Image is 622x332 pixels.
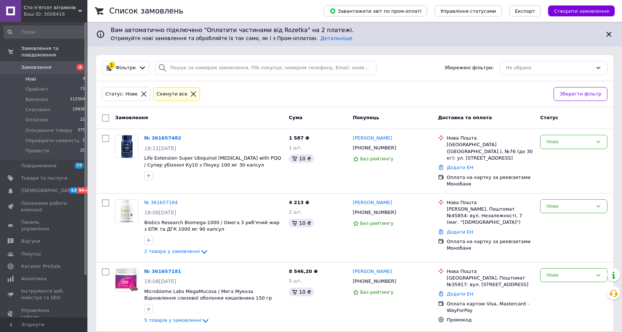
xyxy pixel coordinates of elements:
a: [PERSON_NAME] [353,135,392,142]
button: Зберегти фільтр [554,87,607,101]
div: Нова Пошта [447,135,535,141]
span: Скасовані [25,106,50,113]
span: Управління сайтом [21,307,67,320]
div: 10 ₴ [289,288,314,296]
span: 5 шт. [289,278,302,284]
div: Оплата картою Visa, Mastercard - WayForPay [447,301,535,314]
img: Фото товару [121,135,133,158]
button: Створити замовлення [548,5,615,16]
span: 22 [80,117,85,123]
div: Нове [546,272,593,279]
span: Прийняті [25,86,48,93]
span: 8 546,20 ₴ [289,269,318,274]
span: Без рейтингу [360,220,394,226]
span: Експорт [515,8,535,14]
a: [PERSON_NAME] [353,268,392,275]
span: Доставка та оплата [438,115,492,120]
a: № 361657184 [144,200,178,205]
a: Фото товару [115,135,138,158]
div: 10 ₴ [289,219,314,227]
span: 2 шт. [289,209,302,215]
span: Провести [25,148,49,154]
div: Нове [546,203,593,210]
span: Завантажити звіт по пром-оплаті [330,8,421,14]
div: [PHONE_NUMBER] [351,143,398,153]
a: Microbiome Labs MegaMucosa / Мега Мукоза Відновлення слизової оболонки кишківника 150 гр [144,289,272,301]
span: 18:08[DATE] [144,210,176,215]
span: 77 [75,163,84,169]
a: Biotics Research Biomega-1000 / Омега 3 риб'ячий жир з ЕПК та ДГК 1000 мг 90 капсул [144,220,279,232]
span: Відгуки [21,238,40,245]
span: Панель управління [21,219,67,232]
span: 18:08[DATE] [144,278,176,284]
span: 5 товарів у замовленні [144,317,201,323]
span: Зберегти фільтр [560,90,601,98]
span: Нові [25,76,36,82]
a: Фото товару [115,199,138,223]
button: Управління статусами [434,5,502,16]
a: Додати ЕН [447,165,473,170]
span: Без рейтингу [360,156,394,161]
input: Пошук за номером замовлення, ПІБ покупця, номером телефону, Email, номером накладної [155,61,377,75]
div: [GEOGRAPHIC_DATA], Поштомат №35917: вул. [STREET_ADDRESS] [447,275,535,288]
div: Ваш ID: 3008416 [24,11,87,17]
span: Аналітика [21,276,46,282]
span: Cто п'ятсот вітамінів [24,4,78,11]
a: Фото товару [115,268,138,292]
span: Управління статусами [440,8,496,14]
h1: Список замовлень [109,7,183,15]
a: Створити замовлення [541,8,615,13]
div: Статус: Нове [104,90,139,98]
span: Фільтри [116,65,136,71]
div: Нова Пошта [447,199,535,206]
span: Вам автоматично підключено "Оплатити частинами від Rozetka" на 2 платежі. [111,26,599,35]
span: Замовлення [21,64,51,71]
span: Повідомлення [21,163,56,169]
img: Фото товару [115,269,138,291]
a: Life Extension Super Ubiquinol [MEDICAL_DATA] with PQQ / Супер убіхінол Ку10 з Пікуку 100 мг 30 к... [144,155,281,168]
div: [GEOGRAPHIC_DATA] ([GEOGRAPHIC_DATA].), №76 (до 30 кг): ул. [STREET_ADDRESS] [447,141,535,161]
span: 379 [78,127,85,134]
span: Очікування товару [25,127,72,134]
span: Покупці [21,251,41,257]
span: 2 товара у замовленні [144,249,200,254]
span: Статус [540,115,558,120]
img: Фото товару [119,200,134,222]
span: Замовлення та повідомлення [21,45,87,58]
span: Товари та послуги [21,175,67,181]
span: Інструменти веб-майстра та SEO [21,288,67,301]
span: 53 [69,187,78,194]
div: Оплата на картку за реквізитами Монобанк [447,238,535,251]
span: 4 [83,76,85,82]
div: Нова Пошта [447,268,535,275]
div: 10 ₴ [289,154,314,163]
span: Каталог ProSale [21,263,60,270]
div: Оплата на картку за реквізитами Монобанк [447,174,535,187]
span: Оплачені [25,117,48,123]
div: Промокод [445,315,536,325]
a: Додати ЕН [447,291,473,297]
a: № 361657482 [144,135,181,141]
span: Виконані [25,96,48,103]
a: [PERSON_NAME] [353,199,392,206]
span: 18:11[DATE] [144,145,176,151]
span: 99+ [78,187,90,194]
div: [PERSON_NAME], Поштомат №45854: вул. Незалежності, 7 (маг. "[DEMOGRAPHIC_DATA]") [447,206,535,226]
span: 1 587 ₴ [289,135,309,141]
a: Детальніше [320,35,353,41]
input: Пошук [4,26,86,39]
span: Перевірити наявність [25,137,80,144]
a: Додати ЕН [447,229,473,235]
span: [DEMOGRAPHIC_DATA] [21,187,75,194]
span: Створити замовлення [554,8,609,14]
span: 4 [76,64,84,70]
span: 4 213 ₴ [289,200,309,205]
span: Покупець [353,115,379,120]
span: Без рейтингу [360,289,394,295]
button: Експорт [509,5,541,16]
div: Не обрано [506,64,593,72]
span: Замовлення [115,115,148,120]
span: Cума [289,115,302,120]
